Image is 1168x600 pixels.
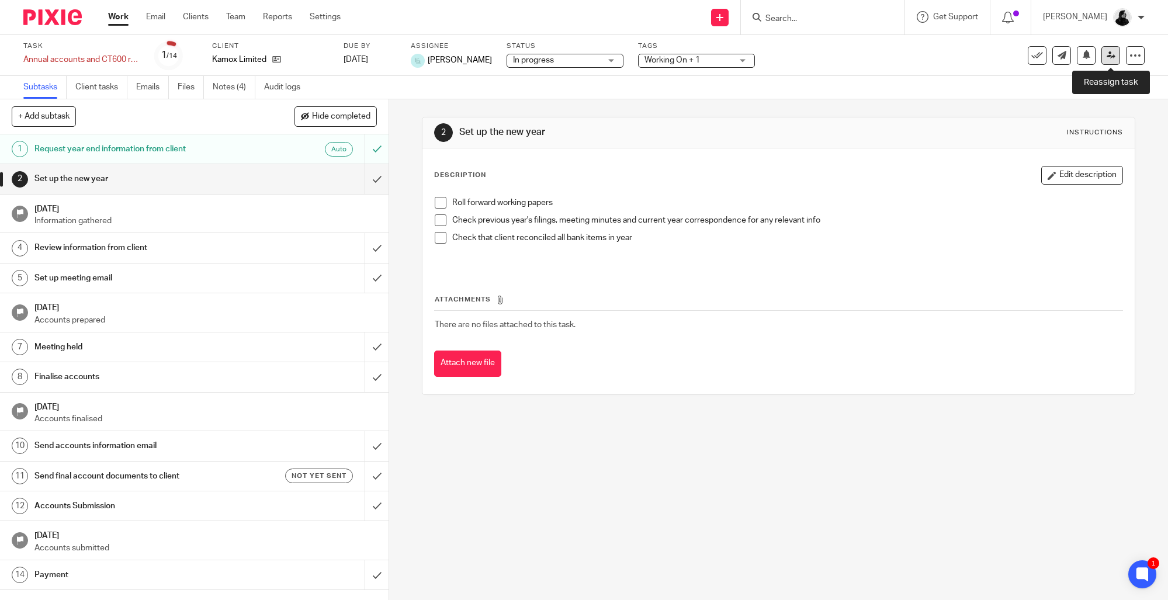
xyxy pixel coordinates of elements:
[264,76,309,99] a: Audit logs
[1043,11,1107,23] p: [PERSON_NAME]
[12,171,28,188] div: 2
[34,215,377,227] p: Information gathered
[212,54,266,65] p: Kamox Limited
[23,41,140,51] label: Task
[178,76,204,99] a: Files
[34,413,377,425] p: Accounts finalised
[1148,557,1159,569] div: 1
[34,200,377,215] h1: [DATE]
[325,142,353,157] div: Auto
[75,76,127,99] a: Client tasks
[34,437,247,455] h1: Send accounts information email
[452,214,1123,226] p: Check previous year's filings, meeting minutes and current year correspondence for any relevant info
[34,170,247,188] h1: Set up the new year
[434,171,486,180] p: Description
[34,269,247,287] h1: Set up meeting email
[644,56,700,64] span: Working On + 1
[146,11,165,23] a: Email
[507,41,623,51] label: Status
[108,11,129,23] a: Work
[452,197,1123,209] p: Roll forward working papers
[292,471,346,481] span: Not yet sent
[12,141,28,157] div: 1
[411,54,425,68] img: Logo.png
[183,11,209,23] a: Clients
[213,76,255,99] a: Notes (4)
[23,76,67,99] a: Subtasks
[12,270,28,286] div: 5
[34,566,247,584] h1: Payment
[34,140,247,158] h1: Request year end information from client
[428,54,492,66] span: [PERSON_NAME]
[452,232,1123,244] p: Check that client reconciled all bank items in year
[34,299,377,314] h1: [DATE]
[310,11,341,23] a: Settings
[1067,128,1123,137] div: Instructions
[34,542,377,554] p: Accounts submitted
[344,56,368,64] span: [DATE]
[933,13,978,21] span: Get Support
[136,76,169,99] a: Emails
[12,438,28,454] div: 10
[23,54,140,65] div: Annual accounts and CT600 return
[12,369,28,385] div: 8
[12,106,76,126] button: + Add subtask
[435,296,491,303] span: Attachments
[434,123,453,142] div: 2
[167,53,177,59] small: /14
[513,56,554,64] span: In progress
[459,126,804,138] h1: Set up the new year
[435,321,576,329] span: There are no files attached to this task.
[1113,8,1132,27] img: PHOTO-2023-03-20-11-06-28%203.jpg
[12,498,28,514] div: 12
[23,9,82,25] img: Pixie
[764,14,869,25] input: Search
[312,112,370,122] span: Hide completed
[1041,166,1123,185] button: Edit description
[344,41,396,51] label: Due by
[294,106,377,126] button: Hide completed
[34,398,377,413] h1: [DATE]
[212,41,329,51] label: Client
[34,467,247,485] h1: Send final account documents to client
[34,368,247,386] h1: Finalise accounts
[161,48,177,62] div: 1
[411,41,492,51] label: Assignee
[12,468,28,484] div: 11
[34,239,247,256] h1: Review information from client
[34,497,247,515] h1: Accounts Submission
[263,11,292,23] a: Reports
[34,314,377,326] p: Accounts prepared
[12,567,28,583] div: 14
[12,240,28,256] div: 4
[12,339,28,355] div: 7
[638,41,755,51] label: Tags
[34,527,377,542] h1: [DATE]
[34,338,247,356] h1: Meeting held
[226,11,245,23] a: Team
[434,351,501,377] button: Attach new file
